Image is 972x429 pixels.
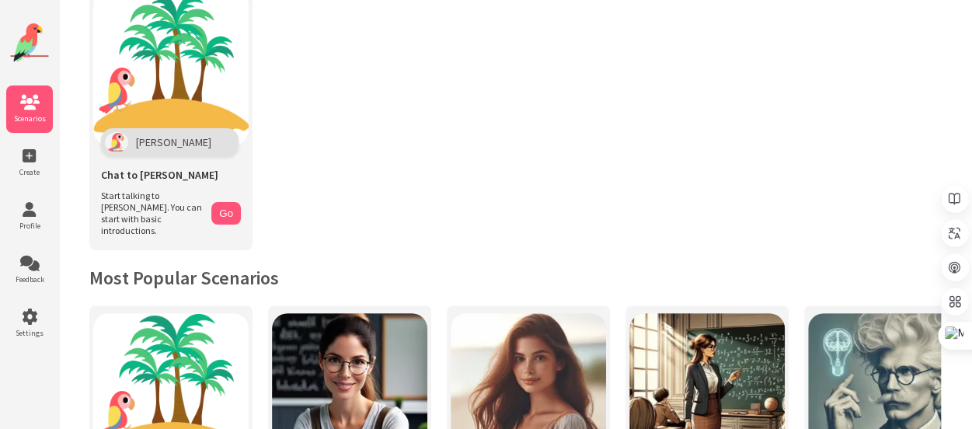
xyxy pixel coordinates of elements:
span: Feedback [6,274,53,284]
span: Settings [6,328,53,338]
img: Website Logo [10,23,49,62]
span: [PERSON_NAME] [136,135,211,149]
h2: Most Popular Scenarios [89,266,941,290]
span: Start talking to [PERSON_NAME]. You can start with basic introductions. [101,190,204,236]
span: Profile [6,221,53,231]
span: Chat to [PERSON_NAME] [101,168,218,182]
button: Go [211,202,241,225]
span: Create [6,167,53,177]
img: Polly [105,132,128,152]
span: Scenarios [6,113,53,124]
